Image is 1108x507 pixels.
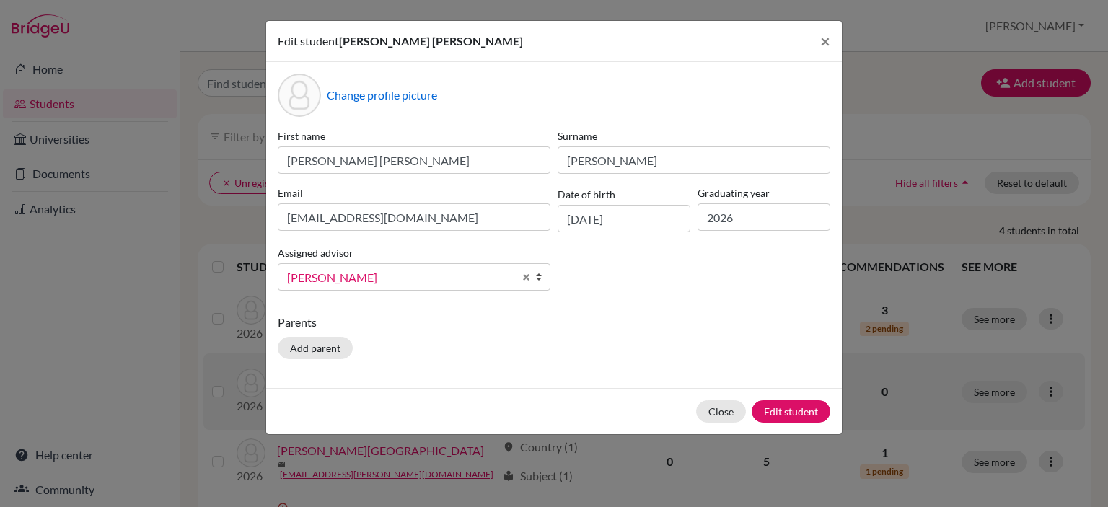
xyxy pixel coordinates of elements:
span: [PERSON_NAME] [287,268,514,287]
label: Surname [558,128,830,144]
span: × [820,30,830,51]
button: Close [809,21,842,61]
button: Edit student [752,400,830,423]
span: Edit student [278,34,339,48]
span: [PERSON_NAME] [PERSON_NAME] [339,34,523,48]
label: Graduating year [698,185,830,200]
p: Parents [278,314,830,331]
label: First name [278,128,550,144]
button: Close [696,400,746,423]
div: Profile picture [278,74,321,117]
input: dd/mm/yyyy [558,205,690,232]
label: Email [278,185,550,200]
label: Assigned advisor [278,245,353,260]
button: Add parent [278,337,353,359]
label: Date of birth [558,187,615,202]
